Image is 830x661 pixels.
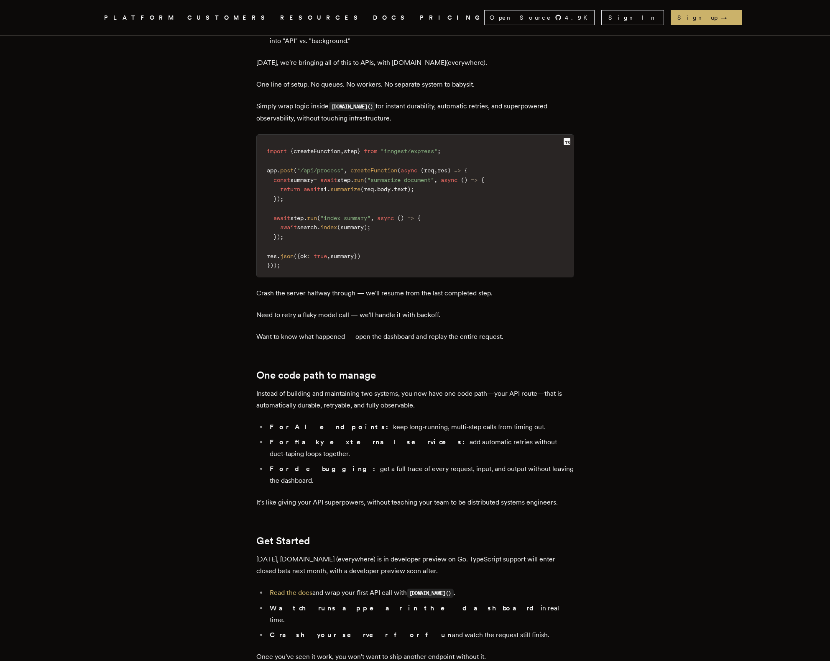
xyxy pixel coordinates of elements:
a: Sign up [671,10,742,25]
span: "index summary" [320,215,370,221]
span: . [277,167,280,174]
span: async [401,167,417,174]
span: { [417,215,421,221]
span: ) [364,224,367,231]
p: Instead of building and maintaining two systems, you now have one code path—your API route—that i... [256,388,574,411]
span: json [280,253,294,259]
span: 4.9 K [565,13,592,22]
span: body [377,186,391,192]
span: index [320,224,337,231]
span: step [344,148,357,154]
span: . [277,253,280,259]
li: get a full trace of every request, input, and output without leaving the dashboard. [267,463,574,487]
span: . [317,224,320,231]
span: ; [411,186,414,192]
strong: Watch runs appear in the dashboard [270,604,541,612]
span: "/api/process" [297,167,344,174]
li: in real time. [267,602,574,626]
span: await [280,224,297,231]
span: ; [437,148,441,154]
span: , [434,177,437,183]
span: ( [317,215,320,221]
span: ai [320,186,327,192]
p: Need to retry a flaky model call — we'll handle it with backoff. [256,309,574,321]
span: } [267,262,270,269]
span: req [424,167,434,174]
span: ) [270,262,273,269]
span: ( [397,215,401,221]
span: summary [290,177,314,183]
span: res [437,167,447,174]
span: "summarize document" [367,177,434,183]
span: ok [300,253,307,259]
a: DOCS [373,13,410,23]
span: ( [360,186,364,192]
span: return [280,186,300,192]
span: ; [367,224,370,231]
span: run [307,215,317,221]
span: { [464,167,467,174]
p: [DATE], [DOMAIN_NAME] (everywhere) is in developer preview on Go. TypeScript support will enter c... [256,553,574,577]
span: } [273,195,277,202]
h2: One code path to manage [256,369,574,381]
li: and wrap your first API call with . [267,587,574,599]
strong: For AI endpoints: [270,423,393,431]
span: ( [397,167,401,174]
p: One line of setup. No queues. No workers. No separate system to babysit. [256,79,574,90]
span: createFunction [350,167,397,174]
span: } [357,148,360,154]
span: ( [461,177,464,183]
a: PRICING [420,13,484,23]
span: ) [464,177,467,183]
span: app [267,167,277,174]
span: ( [294,167,297,174]
span: ( [294,253,297,259]
span: ; [280,195,283,202]
h2: Get Started [256,535,574,547]
span: summarize [330,186,360,192]
span: { [297,253,300,259]
span: await [320,177,337,183]
li: add automatic retries without duct-taping loops together. [267,436,574,460]
span: step [337,177,350,183]
p: Want to know what happened — open the dashboard and replay the entire request. [256,331,574,343]
span: ) [407,186,411,192]
a: Read the docs [270,589,312,597]
span: ( [421,167,424,174]
span: true [314,253,327,259]
span: ; [280,233,283,240]
span: : [307,253,310,259]
span: , [344,167,347,174]
span: summary [330,253,354,259]
span: async [377,215,394,221]
span: ) [447,167,451,174]
span: { [481,177,484,183]
button: PLATFORM [104,13,177,23]
span: req [364,186,374,192]
span: ) [277,233,280,240]
span: } [354,253,357,259]
strong: Crash your server for fun [270,631,452,639]
strong: For debugging: [270,465,380,473]
li: keep long-running, multi-step calls from timing out. [267,421,574,433]
span: → [721,13,735,22]
span: async [441,177,457,183]
a: CUSTOMERS [187,13,270,23]
button: RESOURCES [280,13,363,23]
span: . [391,186,394,192]
span: await [273,215,290,221]
strong: For flaky external services: [270,438,470,446]
span: = [314,177,317,183]
span: , [327,253,330,259]
span: . [304,215,307,221]
span: ( [337,224,340,231]
span: const [273,177,290,183]
span: , [434,167,437,174]
span: , [370,215,374,221]
span: step [290,215,304,221]
p: It's like giving your API superpowers, without teaching your team to be distributed systems engin... [256,497,574,508]
span: createFunction [294,148,340,154]
span: ) [277,195,280,202]
span: post [280,167,294,174]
